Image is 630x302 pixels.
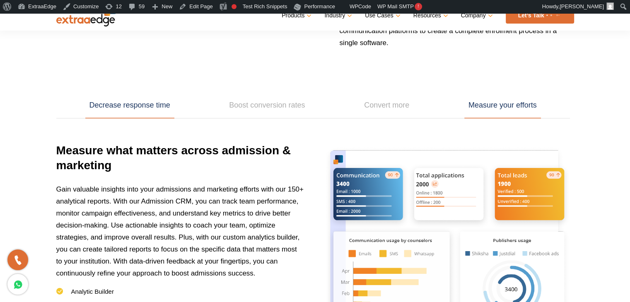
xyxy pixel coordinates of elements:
[85,93,174,118] a: Decrease response time
[413,10,447,22] a: Resources
[225,93,309,118] a: Boost conversion rates
[360,93,413,118] a: Convert more
[71,288,114,295] span: Analytic Builder
[365,10,398,22] a: Use Cases
[560,3,604,10] span: [PERSON_NAME]
[56,185,304,277] span: Gain valuable insights into your admissions and marketing efforts with our 150+ analytical report...
[506,7,574,24] a: Let’s Talk
[464,93,541,118] a: Measure your efforts
[282,10,310,22] a: Products
[461,10,491,22] a: Company
[56,143,305,183] h3: Measure what matters across admission & marketing
[415,3,422,10] span: !
[324,10,350,22] a: Industry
